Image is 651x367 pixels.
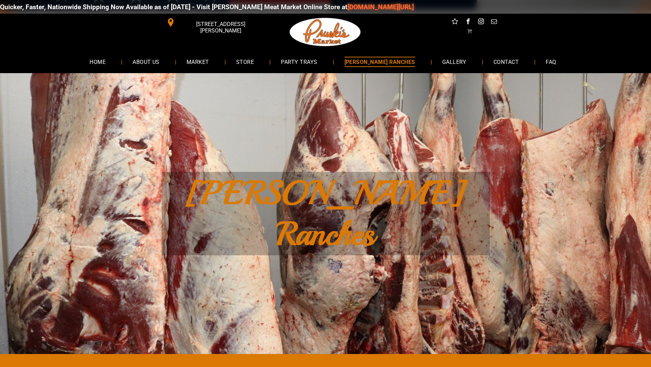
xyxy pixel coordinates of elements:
[186,173,465,255] span: [PERSON_NAME] Ranches
[271,53,327,71] a: PARTY TRAYS
[463,17,472,28] a: facebook
[489,17,498,28] a: email
[432,53,477,71] a: GALLERY
[476,17,485,28] a: instagram
[535,53,566,71] a: FAQ
[450,17,459,28] a: Social network
[226,53,264,71] a: STORE
[176,53,219,71] a: MARKET
[483,53,529,71] a: CONTACT
[79,53,116,71] a: HOME
[334,53,425,71] a: [PERSON_NAME] RANCHES
[122,53,170,71] a: ABOUT US
[288,14,362,51] img: Pruski-s+Market+HQ+Logo2-1920w.png
[162,17,266,28] a: [STREET_ADDRESS][PERSON_NAME]
[176,17,265,37] span: [STREET_ADDRESS][PERSON_NAME]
